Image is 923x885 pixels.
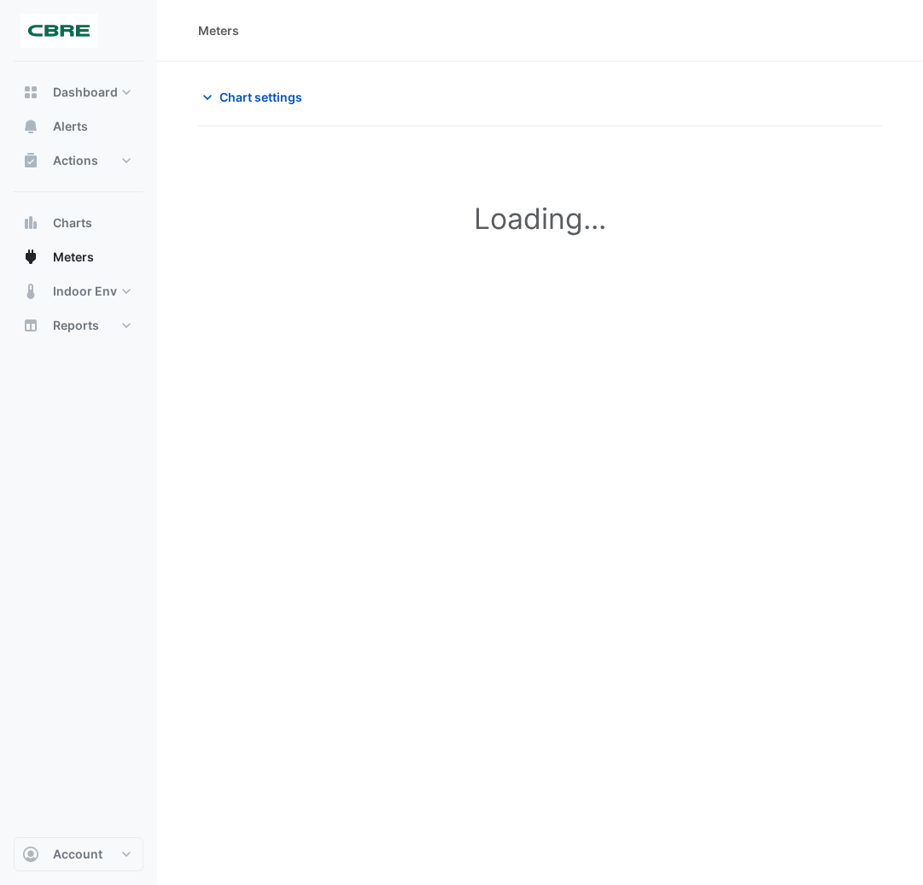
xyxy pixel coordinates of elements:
span: Charts [53,214,92,232]
app-icon: Alerts [22,118,39,135]
button: Account [14,837,143,871]
span: Actions [53,152,98,169]
span: Chart settings [219,88,302,106]
span: Alerts [53,118,88,135]
button: Charts [14,206,143,240]
app-icon: Actions [22,152,39,169]
span: Reports [53,317,99,334]
span: Meters [53,249,94,266]
app-icon: Indoor Env [22,283,39,300]
button: Chart settings [198,82,313,112]
span: Indoor Env [53,283,117,300]
button: Meters [14,240,143,274]
span: Dashboard [53,84,118,101]
button: Indoor Env [14,274,143,308]
div: Meters [198,21,239,39]
img: Company Logo [20,14,97,48]
app-icon: Dashboard [22,84,39,101]
app-icon: Meters [22,249,39,266]
button: Alerts [14,109,143,144]
button: Reports [14,308,143,343]
button: Dashboard [14,75,143,109]
app-icon: Charts [22,214,39,232]
button: Actions [14,144,143,178]
h1: Loading... [225,202,855,236]
app-icon: Reports [22,317,39,334]
span: Account [53,846,102,863]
